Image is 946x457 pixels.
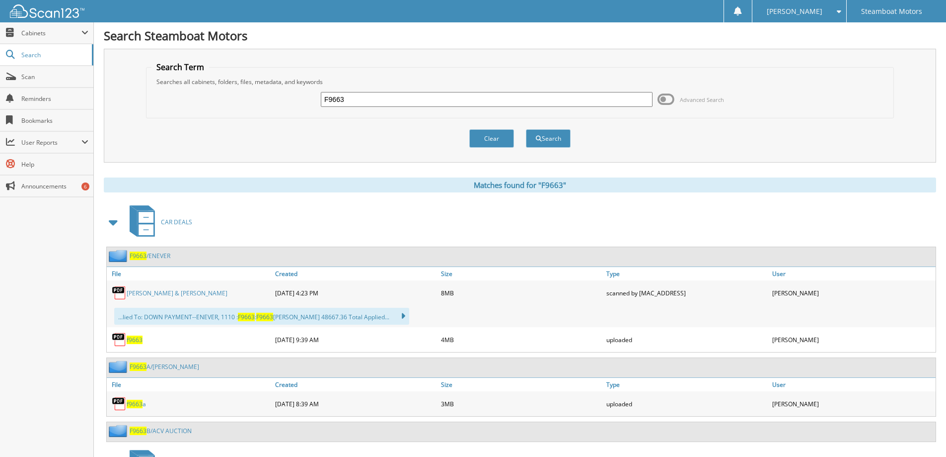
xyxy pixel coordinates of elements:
a: f9663a [127,400,146,408]
a: Type [604,378,770,391]
span: Reminders [21,94,88,103]
div: scanned by [MAC_ADDRESS] [604,283,770,303]
img: PDF.png [112,396,127,411]
div: [PERSON_NAME] [770,283,936,303]
span: Advanced Search [680,96,724,103]
div: 3MB [438,394,604,414]
img: scan123-logo-white.svg [10,4,84,18]
div: [PERSON_NAME] [770,394,936,414]
a: Size [438,378,604,391]
span: CAR DEALS [161,218,192,226]
img: folder2.png [109,361,130,373]
div: [DATE] 4:23 PM [273,283,438,303]
a: User [770,267,936,280]
a: Created [273,267,438,280]
button: Search [526,129,571,148]
span: Cabinets [21,29,81,37]
a: File [107,267,273,280]
span: F9663 [130,427,146,435]
div: ...lied To: DOWN PAYMENT--ENEVER, 1110 : : [PERSON_NAME] 48667.36 Total Applied... [114,308,409,325]
span: f9663 [127,400,143,408]
div: [PERSON_NAME] [770,330,936,350]
a: F9663A/[PERSON_NAME] [130,363,199,371]
img: folder2.png [109,425,130,437]
img: PDF.png [112,332,127,347]
div: 4MB [438,330,604,350]
div: Matches found for "F9663" [104,178,936,192]
a: f9663 [127,336,143,344]
span: Steamboat Motors [861,8,922,14]
span: User Reports [21,138,81,147]
iframe: Chat Widget [896,409,946,457]
span: Announcements [21,182,88,190]
span: F9663 [130,363,146,371]
a: F9663/ENEVER [130,252,170,260]
a: File [107,378,273,391]
button: Clear [469,129,514,148]
span: Scan [21,73,88,81]
legend: Search Term [151,62,209,73]
div: 6 [81,183,89,190]
h1: Search Steamboat Motors [104,27,936,44]
a: Created [273,378,438,391]
span: F9663 [238,313,255,321]
div: 8MB [438,283,604,303]
a: F9663B/ACV AUCTION [130,427,192,435]
div: uploaded [604,394,770,414]
span: [PERSON_NAME] [767,8,822,14]
a: Type [604,267,770,280]
span: Search [21,51,87,59]
span: F9663 [256,313,273,321]
img: folder2.png [109,250,130,262]
span: F9663 [130,252,146,260]
div: uploaded [604,330,770,350]
a: Size [438,267,604,280]
div: Searches all cabinets, folders, files, metadata, and keywords [151,78,888,86]
span: Help [21,160,88,169]
div: [DATE] 9:39 AM [273,330,438,350]
span: Bookmarks [21,116,88,125]
div: [DATE] 8:39 AM [273,394,438,414]
a: User [770,378,936,391]
a: CAR DEALS [124,202,192,242]
img: PDF.png [112,285,127,300]
a: [PERSON_NAME] & [PERSON_NAME] [127,289,227,297]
